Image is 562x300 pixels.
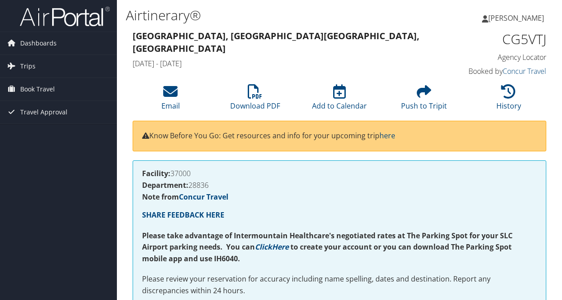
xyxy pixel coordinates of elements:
a: Concur Travel [179,192,228,202]
a: Click [255,242,272,252]
a: Concur Travel [503,66,546,76]
strong: Please take advantage of Intermountain Healthcare's negotiated rates at The Parking Spot for your... [142,231,513,252]
span: [PERSON_NAME] [488,13,544,23]
a: here [379,131,395,141]
a: Email [161,89,180,111]
h1: CG5VTJ [453,30,547,49]
span: Dashboards [20,32,57,55]
strong: [GEOGRAPHIC_DATA], [GEOGRAPHIC_DATA] [GEOGRAPHIC_DATA], [GEOGRAPHIC_DATA] [133,30,419,55]
strong: Note from [142,192,228,202]
strong: Department: [142,180,188,190]
a: Download PDF [230,89,280,111]
p: Please review your reservation for accuracy including name spelling, dates and destination. Repor... [142,273,537,296]
h4: Agency Locator [453,52,547,62]
strong: to create your account or you can download The Parking Spot mobile app and use IH6040. [142,242,512,264]
a: Push to Tripit [401,89,447,111]
h4: [DATE] - [DATE] [133,59,440,68]
span: Trips [20,55,36,77]
a: History [496,89,521,111]
strong: Facility: [142,168,170,178]
a: [PERSON_NAME] [482,5,553,32]
a: SHARE FEEDBACK HERE [142,210,224,220]
span: Book Travel [20,78,55,100]
a: Add to Calendar [312,89,367,111]
h4: 28836 [142,182,537,189]
h4: 37000 [142,170,537,177]
p: Know Before You Go: Get resources and info for your upcoming trip [142,130,537,142]
a: Here [272,242,289,252]
h4: Booked by [453,66,547,76]
img: airportal-logo.png [20,6,110,27]
span: Travel Approval [20,101,67,123]
h1: Airtinerary® [126,6,410,25]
